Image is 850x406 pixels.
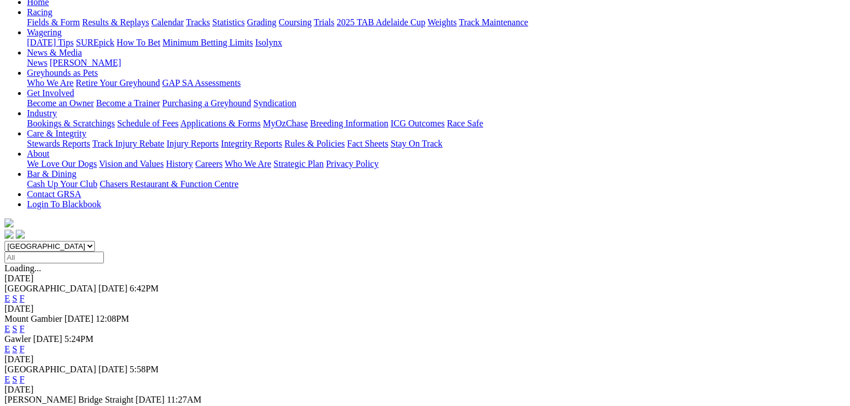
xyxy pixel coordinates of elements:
a: Contact GRSA [27,189,81,199]
div: [DATE] [4,354,846,364]
a: We Love Our Dogs [27,159,97,168]
a: GAP SA Assessments [162,78,241,88]
div: [DATE] [4,273,846,284]
a: Login To Blackbook [27,199,101,209]
a: Racing [27,7,52,17]
a: S [12,294,17,303]
img: logo-grsa-white.png [4,218,13,227]
a: Privacy Policy [326,159,379,168]
a: Schedule of Fees [117,118,178,128]
a: Track Maintenance [459,17,528,27]
span: 5:24PM [65,334,94,344]
div: [DATE] [4,304,846,314]
a: News & Media [27,48,82,57]
a: Greyhounds as Pets [27,68,98,77]
div: [DATE] [4,385,846,395]
a: Injury Reports [166,139,219,148]
a: E [4,344,10,354]
span: Loading... [4,263,41,273]
a: Trials [313,17,334,27]
a: F [20,294,25,303]
a: About [27,149,49,158]
a: Stay On Track [390,139,442,148]
a: Grading [247,17,276,27]
a: SUREpick [76,38,114,47]
a: Coursing [279,17,312,27]
a: Track Injury Rebate [92,139,164,148]
span: 11:27AM [167,395,202,404]
a: How To Bet [117,38,161,47]
a: Chasers Restaurant & Function Centre [99,179,238,189]
a: MyOzChase [263,118,308,128]
a: E [4,324,10,334]
a: Vision and Values [99,159,163,168]
a: Fields & Form [27,17,80,27]
a: Rules & Policies [284,139,345,148]
a: Applications & Forms [180,118,261,128]
a: [PERSON_NAME] [49,58,121,67]
a: 2025 TAB Adelaide Cup [337,17,425,27]
div: Care & Integrity [27,139,846,149]
div: Greyhounds as Pets [27,78,846,88]
a: Become an Owner [27,98,94,108]
div: Get Involved [27,98,846,108]
a: E [4,294,10,303]
span: 6:42PM [130,284,159,293]
span: Gawler [4,334,31,344]
a: E [4,375,10,384]
a: Who We Are [27,78,74,88]
div: Bar & Dining [27,179,846,189]
a: Breeding Information [310,118,388,128]
span: [GEOGRAPHIC_DATA] [4,284,96,293]
span: 12:08PM [96,314,129,323]
input: Select date [4,252,104,263]
a: Syndication [253,98,296,108]
a: Retire Your Greyhound [76,78,160,88]
a: Fact Sheets [347,139,388,148]
a: Integrity Reports [221,139,282,148]
a: Statistics [212,17,245,27]
a: Become a Trainer [96,98,160,108]
div: Wagering [27,38,846,48]
a: Purchasing a Greyhound [162,98,251,108]
a: Cash Up Your Club [27,179,97,189]
span: [DATE] [135,395,165,404]
span: [DATE] [33,334,62,344]
a: Get Involved [27,88,74,98]
div: Racing [27,17,846,28]
a: F [20,324,25,334]
div: News & Media [27,58,846,68]
a: S [12,375,17,384]
a: Who We Are [225,159,271,168]
a: Calendar [151,17,184,27]
a: Minimum Betting Limits [162,38,253,47]
a: Careers [195,159,222,168]
a: News [27,58,47,67]
a: S [12,344,17,354]
img: facebook.svg [4,230,13,239]
a: Isolynx [255,38,282,47]
a: Strategic Plan [274,159,324,168]
img: twitter.svg [16,230,25,239]
div: Industry [27,118,846,129]
a: S [12,324,17,334]
span: [DATE] [98,364,128,374]
a: F [20,344,25,354]
span: Mount Gambier [4,314,62,323]
a: Results & Replays [82,17,149,27]
span: 5:58PM [130,364,159,374]
a: Industry [27,108,57,118]
a: F [20,375,25,384]
span: [GEOGRAPHIC_DATA] [4,364,96,374]
a: Wagering [27,28,62,37]
span: [DATE] [65,314,94,323]
a: Weights [428,17,457,27]
span: [PERSON_NAME] Bridge Straight [4,395,133,404]
div: About [27,159,846,169]
a: Bookings & Scratchings [27,118,115,128]
a: [DATE] Tips [27,38,74,47]
a: History [166,159,193,168]
a: Tracks [186,17,210,27]
a: ICG Outcomes [390,118,444,128]
a: Stewards Reports [27,139,90,148]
